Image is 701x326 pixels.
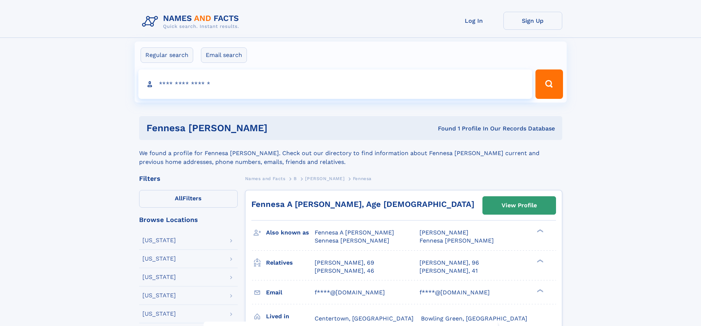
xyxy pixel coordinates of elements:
[353,125,555,133] div: Found 1 Profile In Our Records Database
[421,315,527,322] span: Bowling Green, [GEOGRAPHIC_DATA]
[142,274,176,280] div: [US_STATE]
[251,200,474,209] a: Fennesa A [PERSON_NAME], Age [DEMOGRAPHIC_DATA]
[353,176,372,181] span: Fennesa
[305,174,344,183] a: [PERSON_NAME]
[419,259,479,267] a: [PERSON_NAME], 96
[315,315,414,322] span: Centertown, [GEOGRAPHIC_DATA]
[535,288,544,293] div: ❯
[245,174,286,183] a: Names and Facts
[139,216,238,223] div: Browse Locations
[502,197,537,214] div: View Profile
[142,237,176,243] div: [US_STATE]
[142,256,176,262] div: [US_STATE]
[139,140,562,166] div: We found a profile for Fennesa [PERSON_NAME]. Check out our directory to find information about F...
[315,229,394,236] span: Fennesa A [PERSON_NAME]
[445,12,503,30] a: Log In
[315,267,374,275] a: [PERSON_NAME], 46
[419,237,494,244] span: Fennesa [PERSON_NAME]
[419,229,468,236] span: [PERSON_NAME]
[142,311,176,317] div: [US_STATE]
[266,226,315,239] h3: Also known as
[305,176,344,181] span: [PERSON_NAME]
[294,174,297,183] a: B
[419,267,478,275] a: [PERSON_NAME], 41
[535,229,544,233] div: ❯
[139,190,238,208] label: Filters
[503,12,562,30] a: Sign Up
[315,237,389,244] span: Sennesa [PERSON_NAME]
[535,258,544,263] div: ❯
[483,197,556,214] a: View Profile
[175,195,183,202] span: All
[266,286,315,299] h3: Email
[315,259,374,267] a: [PERSON_NAME], 69
[266,310,315,323] h3: Lived in
[141,47,193,63] label: Regular search
[139,175,238,182] div: Filters
[201,47,247,63] label: Email search
[138,69,532,99] input: search input
[266,257,315,269] h3: Relatives
[535,69,563,99] button: Search Button
[142,293,176,298] div: [US_STATE]
[146,123,353,133] h1: fennesa [PERSON_NAME]
[139,12,245,32] img: Logo Names and Facts
[294,176,297,181] span: B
